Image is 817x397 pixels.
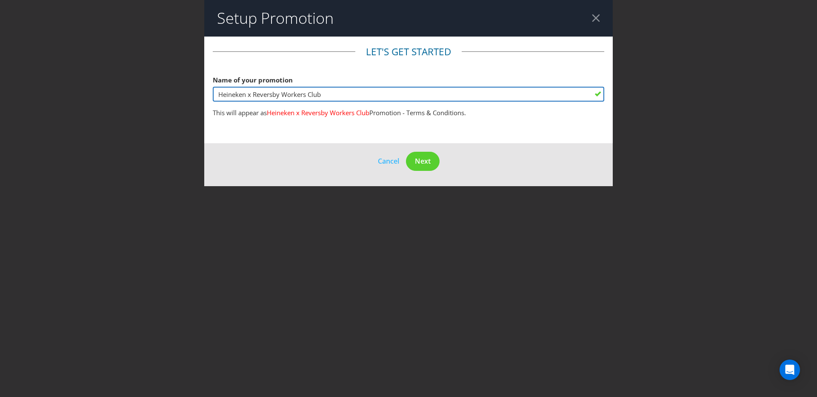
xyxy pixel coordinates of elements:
span: Promotion - Terms & Conditions. [369,108,466,117]
span: Name of your promotion [213,76,293,84]
h2: Setup Promotion [217,10,334,27]
input: e.g. My Promotion [213,87,604,102]
legend: Let's get started [355,45,462,59]
button: Next [406,152,440,171]
span: Cancel [378,156,399,166]
span: This will appear as [213,108,267,117]
span: Next [415,156,431,166]
button: Cancel [377,156,400,167]
div: Open Intercom Messenger [780,360,800,380]
span: Heineken x Reversby Workers Club [267,108,369,117]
